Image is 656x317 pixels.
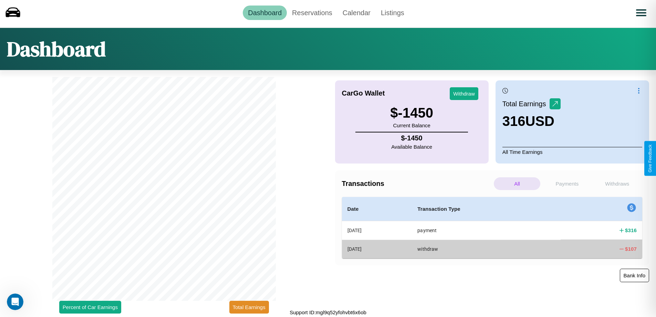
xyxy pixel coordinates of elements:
p: Current Balance [390,121,433,130]
p: Payments [544,177,590,190]
h3: 316 USD [502,113,561,129]
h4: CarGo Wallet [342,89,385,97]
th: payment [412,221,561,240]
button: Percent of Car Earnings [59,301,121,314]
p: All Time Earnings [502,147,642,157]
p: Support ID: mgl9q52yfohvbt6x6ob [290,308,366,317]
table: simple table [342,197,643,258]
a: Reservations [287,6,337,20]
h1: Dashboard [7,35,106,63]
p: Total Earnings [502,98,550,110]
button: Withdraw [450,87,478,100]
button: Total Earnings [229,301,269,314]
h4: $ 107 [625,245,637,252]
h3: $ -1450 [390,105,433,121]
h4: $ -1450 [391,134,432,142]
a: Dashboard [243,6,287,20]
th: withdraw [412,240,561,258]
h4: Transactions [342,180,492,188]
h4: $ 316 [625,227,637,234]
h4: Date [347,205,407,213]
p: Withdraws [594,177,641,190]
div: Give Feedback [648,145,653,172]
iframe: Intercom live chat [7,294,23,310]
h4: Transaction Type [417,205,555,213]
button: Bank Info [620,269,649,282]
p: All [494,177,540,190]
th: [DATE] [342,240,412,258]
th: [DATE] [342,221,412,240]
a: Listings [376,6,409,20]
p: Available Balance [391,142,432,151]
button: Open menu [632,3,651,22]
a: Calendar [337,6,376,20]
